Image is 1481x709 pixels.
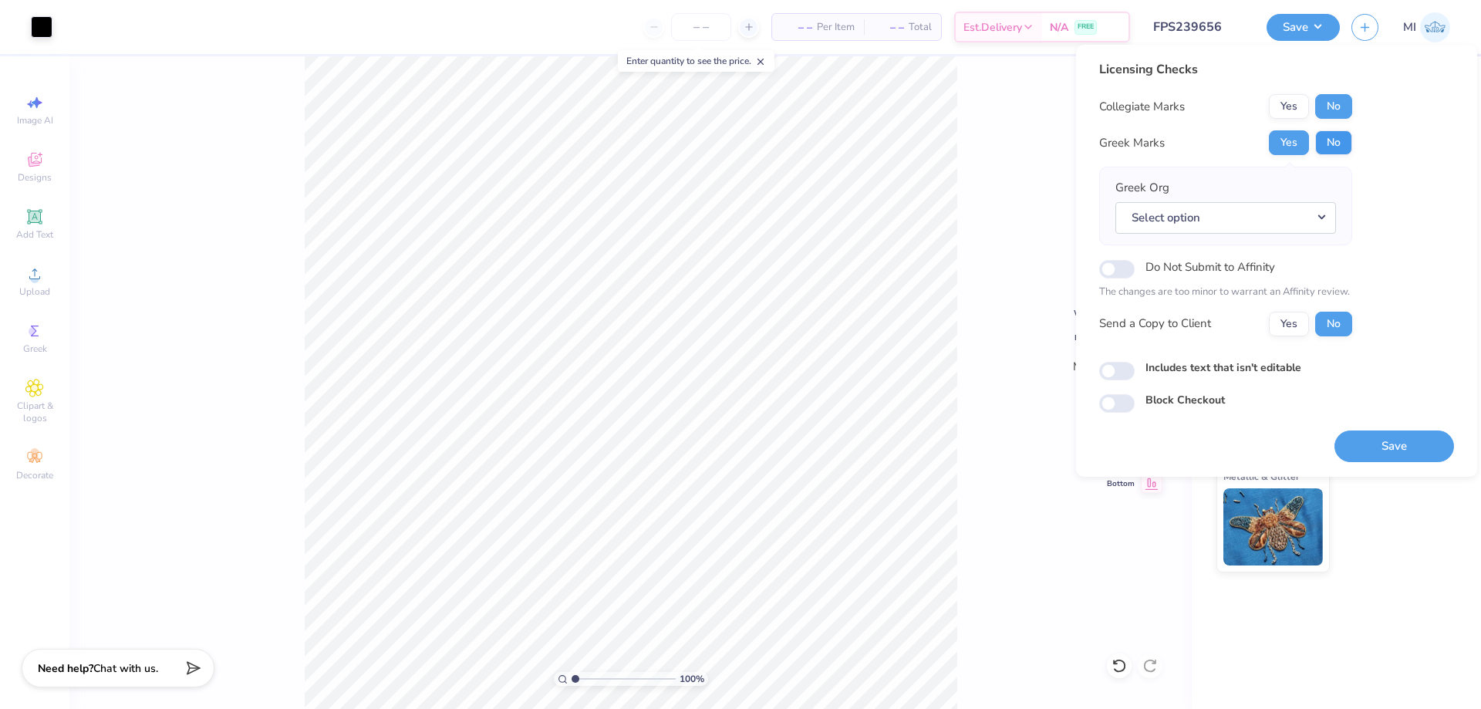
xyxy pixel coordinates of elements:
[1115,202,1336,234] button: Select option
[1099,134,1165,152] div: Greek Marks
[1403,12,1450,42] a: MI
[1115,179,1169,197] label: Greek Org
[1315,130,1352,155] button: No
[1267,14,1340,41] button: Save
[1099,60,1352,79] div: Licensing Checks
[1142,12,1255,42] input: Untitled Design
[1269,130,1309,155] button: Yes
[1403,19,1416,36] span: MI
[909,19,932,35] span: Total
[1420,12,1450,42] img: Mark Isaac
[38,661,93,676] strong: Need help?
[1107,478,1135,489] span: Bottom
[19,285,50,298] span: Upload
[1334,430,1454,462] button: Save
[1315,312,1352,336] button: No
[671,13,731,41] input: – –
[16,228,53,241] span: Add Text
[93,661,158,676] span: Chat with us.
[1099,98,1185,116] div: Collegiate Marks
[16,469,53,481] span: Decorate
[781,19,812,35] span: – –
[17,114,53,127] span: Image AI
[8,400,62,424] span: Clipart & logos
[680,672,704,686] span: 100 %
[1050,19,1068,35] span: N/A
[1078,22,1094,32] span: FREE
[817,19,855,35] span: Per Item
[873,19,904,35] span: – –
[1315,94,1352,119] button: No
[18,171,52,184] span: Designs
[1145,257,1275,277] label: Do Not Submit to Affinity
[1099,285,1352,300] p: The changes are too minor to warrant an Affinity review.
[1269,312,1309,336] button: Yes
[1145,360,1301,376] label: Includes text that isn't editable
[618,50,774,72] div: Enter quantity to see the price.
[963,19,1022,35] span: Est. Delivery
[1099,315,1211,333] div: Send a Copy to Client
[1145,392,1225,408] label: Block Checkout
[23,343,47,355] span: Greek
[1269,94,1309,119] button: Yes
[1223,488,1323,566] img: Metallic & Glitter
